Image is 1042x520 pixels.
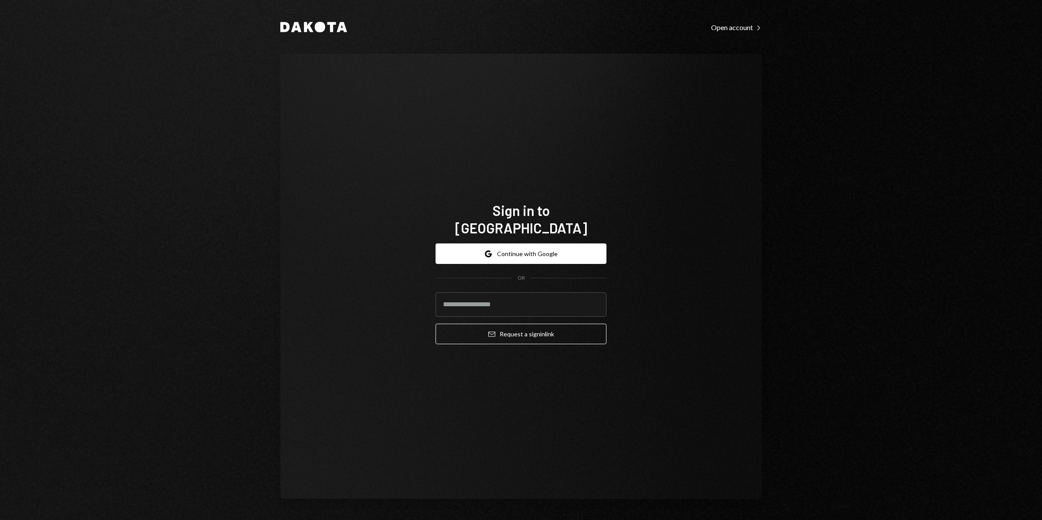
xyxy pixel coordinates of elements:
a: Open account [711,22,762,32]
button: Continue with Google [436,243,606,264]
div: Open account [711,23,762,32]
div: OR [518,274,525,282]
button: Request a signinlink [436,324,606,344]
h1: Sign in to [GEOGRAPHIC_DATA] [436,202,606,236]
